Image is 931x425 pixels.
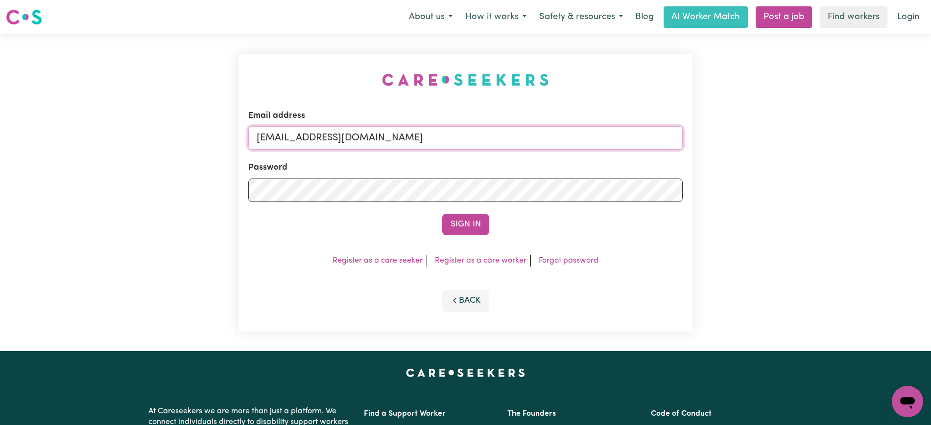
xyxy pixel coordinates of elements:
label: Email address [248,110,305,122]
a: AI Worker Match [664,6,748,28]
button: Sign In [442,214,489,235]
button: Back [442,290,489,312]
iframe: Button to launch messaging window [892,386,923,417]
button: Safety & resources [533,7,629,27]
button: About us [403,7,459,27]
label: Password [248,161,287,174]
a: Careseekers home page [406,369,525,377]
a: Find workers [820,6,887,28]
a: Post a job [756,6,812,28]
a: The Founders [507,410,556,418]
a: Forgot password [539,257,598,265]
a: Register as a care seeker [333,257,423,265]
a: Careseekers logo [6,6,42,28]
a: Find a Support Worker [364,410,446,418]
a: Login [891,6,925,28]
button: How it works [459,7,533,27]
a: Code of Conduct [651,410,712,418]
a: Register as a care worker [435,257,526,265]
img: Careseekers logo [6,8,42,26]
a: Blog [629,6,660,28]
input: Email address [248,126,683,150]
